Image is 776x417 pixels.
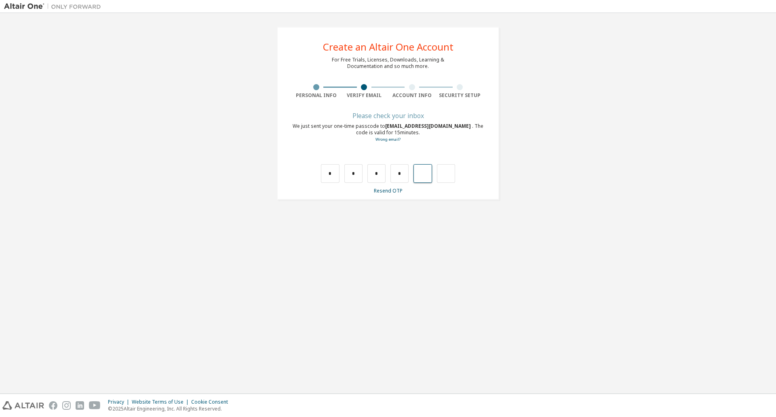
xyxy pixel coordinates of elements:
[191,399,233,405] div: Cookie Consent
[292,92,340,99] div: Personal Info
[374,187,403,194] a: Resend OTP
[4,2,105,11] img: Altair One
[49,401,57,410] img: facebook.svg
[375,137,401,142] a: Go back to the registration form
[292,123,484,143] div: We just sent your one-time passcode to . The code is valid for 15 minutes.
[108,399,132,405] div: Privacy
[2,401,44,410] img: altair_logo.svg
[323,42,453,52] div: Create an Altair One Account
[108,405,233,412] p: © 2025 Altair Engineering, Inc. All Rights Reserved.
[132,399,191,405] div: Website Terms of Use
[292,113,484,118] div: Please check your inbox
[62,401,71,410] img: instagram.svg
[436,92,484,99] div: Security Setup
[340,92,388,99] div: Verify Email
[332,57,444,70] div: For Free Trials, Licenses, Downloads, Learning & Documentation and so much more.
[89,401,101,410] img: youtube.svg
[76,401,84,410] img: linkedin.svg
[385,123,472,129] span: [EMAIL_ADDRESS][DOMAIN_NAME]
[388,92,436,99] div: Account Info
